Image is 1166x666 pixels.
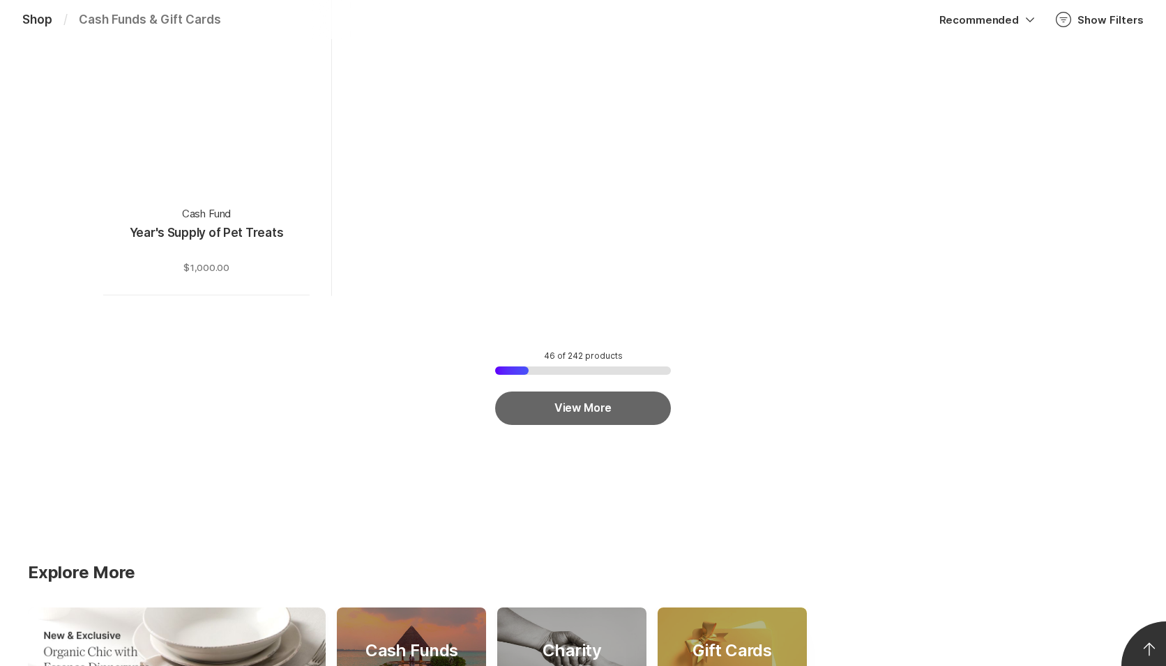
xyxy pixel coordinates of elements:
span: Cash Funds & Gift Cards [79,13,221,26]
div: Show Filters [1077,13,1144,27]
div: Gift Cards [676,642,788,662]
span: Option select [1022,11,1038,28]
p: Year's Supply of Pet Treats [130,224,284,258]
div: Charity [526,642,618,662]
button: View More [495,392,671,425]
span: / [63,13,68,26]
span: $1,000.00 [183,261,229,273]
span: Shop [22,13,52,26]
div: Cash Funds [349,642,474,662]
span: Cash Fund [182,206,232,222]
button: open menu [1022,11,1038,28]
p: 46 of 242 products [544,351,623,361]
